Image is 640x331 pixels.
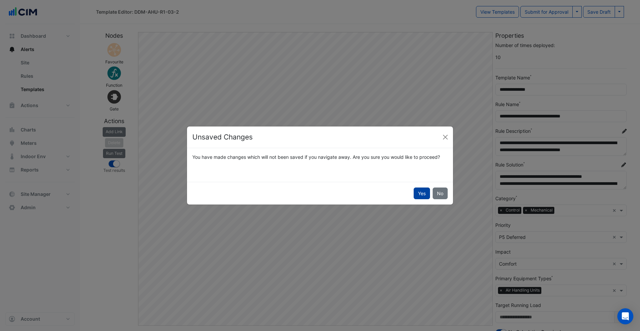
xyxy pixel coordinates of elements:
[433,188,448,199] button: No
[188,153,452,160] div: You have made changes which will not been saved if you navigate away. Are you sure you would like...
[414,188,430,199] button: Yes
[617,308,633,324] div: Open Intercom Messenger
[440,132,450,142] button: Close
[192,132,253,142] h4: Unsaved Changes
